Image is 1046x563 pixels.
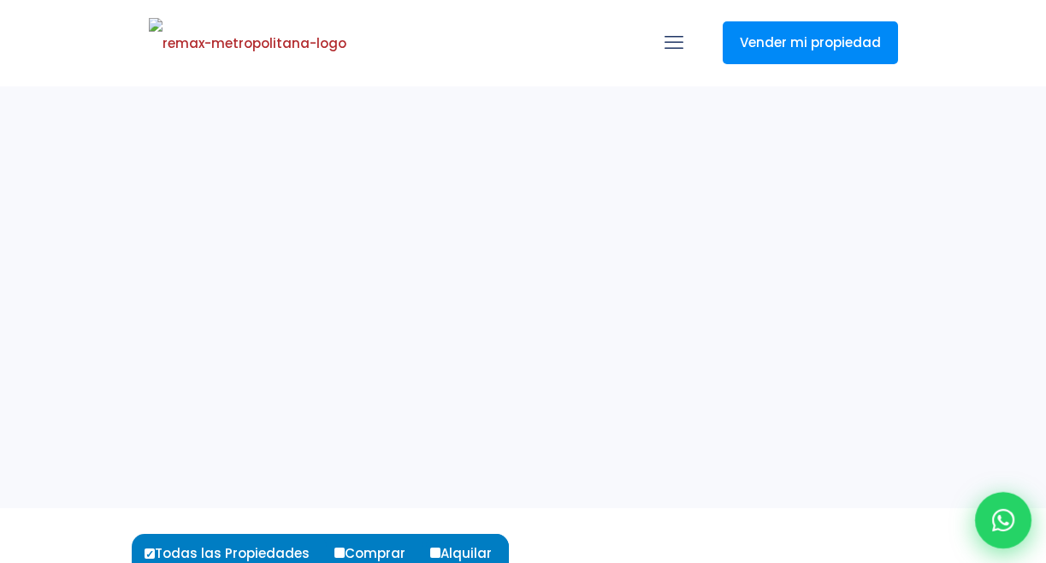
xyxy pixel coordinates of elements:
img: remax-metropolitana-logo [149,18,346,69]
a: mobile menu [659,28,688,57]
input: Comprar [334,548,345,558]
input: Alquilar [430,548,440,558]
a: Vender mi propiedad [723,21,898,64]
input: Todas las Propiedades [145,548,155,559]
